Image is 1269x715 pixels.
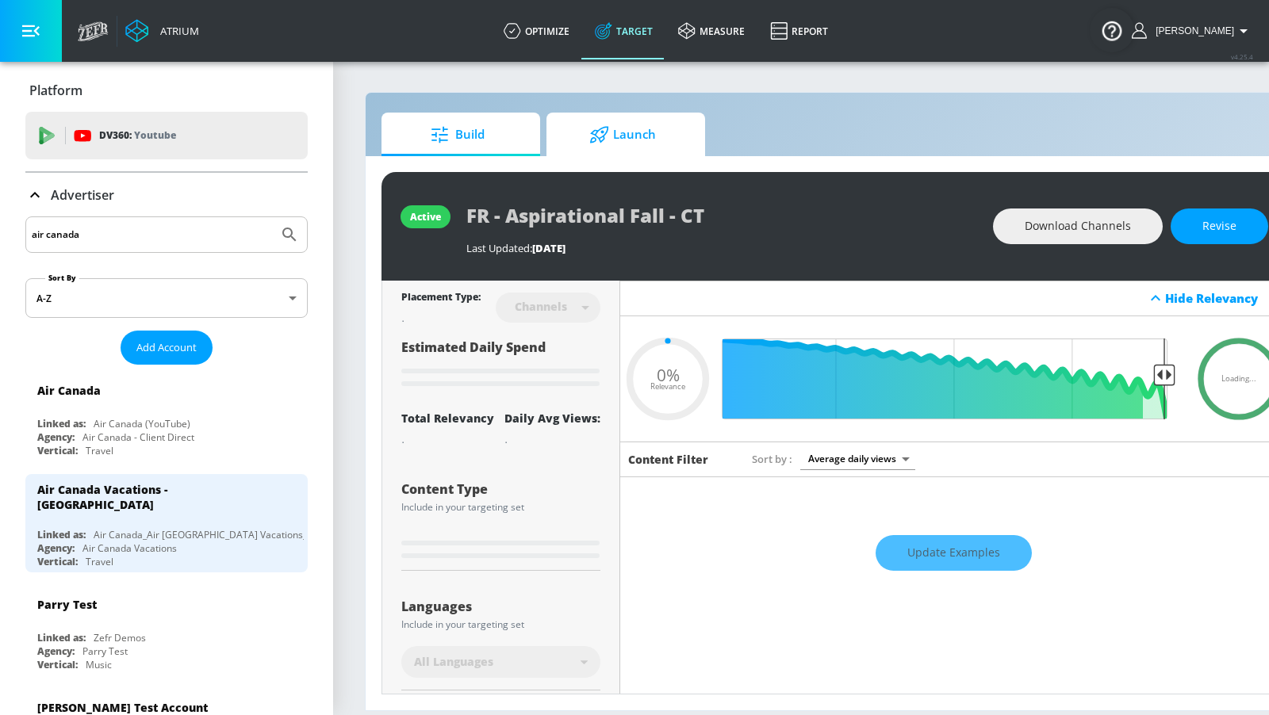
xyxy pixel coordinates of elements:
[401,338,600,392] div: Estimated Daily Spend
[800,448,915,469] div: Average daily views
[29,82,82,99] p: Platform
[1025,216,1131,236] span: Download Channels
[37,658,78,671] div: Vertical:
[401,646,600,678] div: All Languages
[121,331,213,365] button: Add Account
[1221,375,1256,383] span: Loading...
[86,658,112,671] div: Music
[466,241,977,255] div: Last Updated:
[136,338,197,357] span: Add Account
[731,338,1175,419] input: Final Threshold
[993,208,1163,244] button: Download Channels
[25,173,308,217] div: Advertiser
[37,444,78,457] div: Vertical:
[25,474,308,572] div: Air Canada Vacations - [GEOGRAPHIC_DATA]Linked as:Air Canada_Air [GEOGRAPHIC_DATA] Vacations_CAN_...
[1231,52,1253,61] span: v 4.25.4
[401,503,600,512] div: Include in your targeting set
[1090,8,1134,52] button: Open Resource Center
[25,112,308,159] div: DV360: Youtube
[37,482,282,512] div: Air Canada Vacations - [GEOGRAPHIC_DATA]
[532,241,565,255] span: [DATE]
[1202,216,1236,236] span: Revise
[657,366,680,383] span: 0%
[25,585,308,675] div: Parry TestLinked as:Zefr DemosAgency:Parry TestVertical:Music
[99,127,176,144] p: DV360:
[757,2,841,59] a: Report
[272,217,307,252] button: Submit Search
[134,127,176,143] p: Youtube
[37,597,97,612] div: Parry Test
[37,417,86,430] div: Linked as:
[397,116,518,154] span: Build
[665,2,757,59] a: measure
[37,700,208,715] div: [PERSON_NAME] Test Account
[82,541,177,555] div: Air Canada Vacations
[32,224,272,245] input: Search by name
[82,644,128,658] div: Parry Test
[1149,25,1234,36] span: login as: anthony.tran@zefr.com
[401,600,600,613] div: Languages
[1132,21,1253,40] button: [PERSON_NAME]
[82,430,194,444] div: Air Canada - Client Direct
[37,555,78,568] div: Vertical:
[752,452,792,466] span: Sort by
[25,278,308,318] div: A-Z
[37,644,75,658] div: Agency:
[37,528,86,541] div: Linked as:
[582,2,665,59] a: Target
[401,338,546,356] span: Estimated Daily Spend
[25,371,308,461] div: Air CanadaLinked as:Air Canada (YouTube)Agency:Air Canada - Client DirectVertical:Travel
[94,528,403,541] div: Air Canada_Air [GEOGRAPHIC_DATA] Vacations_CAN_YouTube_DV360
[650,383,685,391] span: Relevance
[37,383,101,398] div: Air Canada
[37,631,86,644] div: Linked as:
[25,68,308,113] div: Platform
[154,24,199,38] div: Atrium
[37,430,75,444] div: Agency:
[628,452,708,467] h6: Content Filter
[86,555,113,568] div: Travel
[504,411,600,426] div: Daily Avg Views:
[401,411,494,426] div: Total Relevancy
[562,116,683,154] span: Launch
[94,631,146,644] div: Zefr Demos
[401,290,481,307] div: Placement Type:
[414,654,493,670] span: All Languages
[94,417,190,430] div: Air Canada (YouTube)
[86,444,113,457] div: Travel
[507,300,575,313] div: Channels
[125,19,199,43] a: Atrium
[491,2,582,59] a: optimize
[51,186,114,204] p: Advertiser
[45,273,79,283] label: Sort By
[401,620,600,629] div: Include in your targeting set
[401,483,600,495] div: Content Type
[1171,208,1268,244] button: Revise
[410,210,441,224] div: active
[37,541,75,555] div: Agency:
